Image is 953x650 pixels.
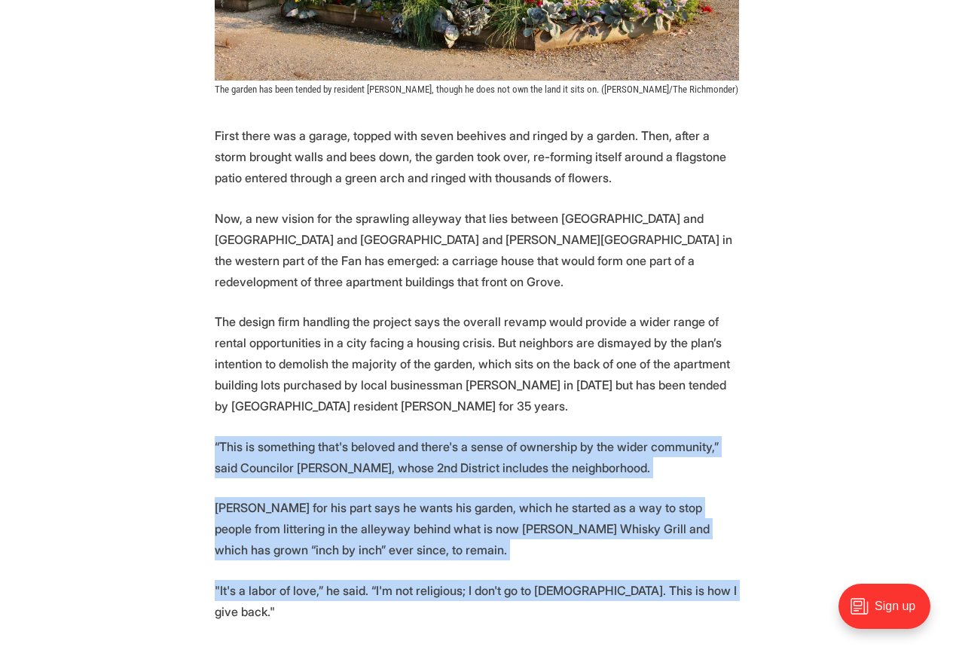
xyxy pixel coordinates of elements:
[215,125,739,188] p: First there was a garage, topped with seven beehives and ringed by a garden. Then, after a storm ...
[215,497,739,560] p: [PERSON_NAME] for his part says he wants his garden, which he started as a way to stop people fro...
[215,311,739,417] p: The design firm handling the project says the overall revamp would provide a wider range of renta...
[215,580,739,622] p: "It's a labor of love,” he said. “I'm not religious; I don't go to [DEMOGRAPHIC_DATA]. This is ho...
[215,436,739,478] p: “This is something that's beloved and there's a sense of ownership by the wider community,” said ...
[215,84,738,95] span: The garden has been tended by resident [PERSON_NAME], though he does not own the land it sits on....
[826,576,953,650] iframe: portal-trigger
[215,208,739,292] p: Now, a new vision for the sprawling alleyway that lies between [GEOGRAPHIC_DATA] and [GEOGRAPHIC_...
